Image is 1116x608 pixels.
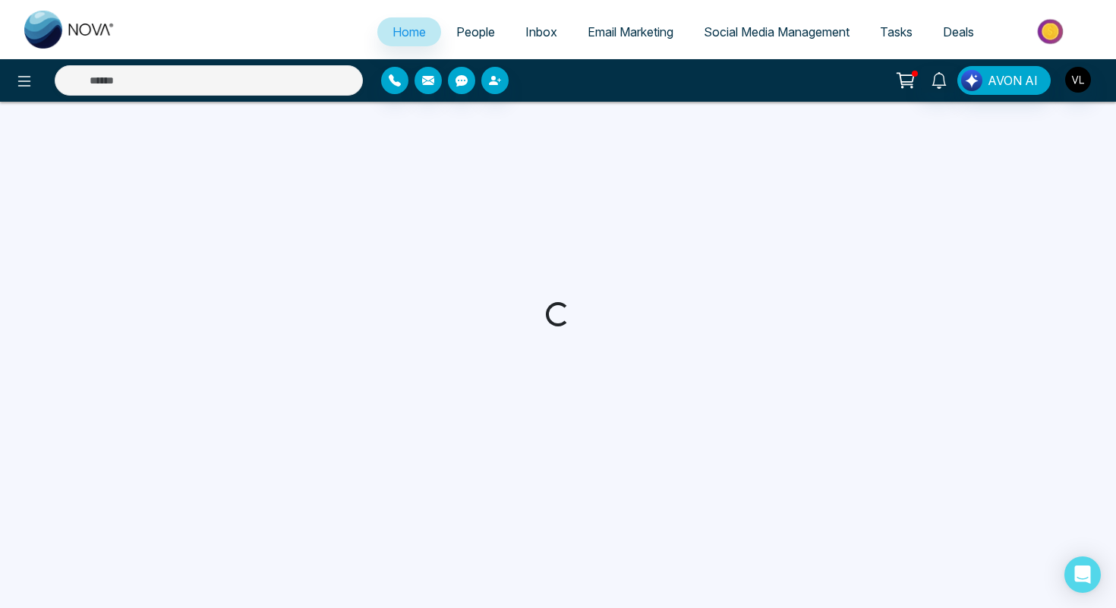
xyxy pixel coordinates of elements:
[510,17,572,46] a: Inbox
[588,24,673,39] span: Email Marketing
[943,24,974,39] span: Deals
[997,14,1107,49] img: Market-place.gif
[24,11,115,49] img: Nova CRM Logo
[957,66,1051,95] button: AVON AI
[456,24,495,39] span: People
[1064,556,1101,593] div: Open Intercom Messenger
[392,24,426,39] span: Home
[377,17,441,46] a: Home
[704,24,850,39] span: Social Media Management
[525,24,557,39] span: Inbox
[961,70,982,91] img: Lead Flow
[441,17,510,46] a: People
[865,17,928,46] a: Tasks
[572,17,689,46] a: Email Marketing
[988,71,1038,90] span: AVON AI
[880,24,913,39] span: Tasks
[928,17,989,46] a: Deals
[1065,67,1091,93] img: User Avatar
[689,17,865,46] a: Social Media Management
